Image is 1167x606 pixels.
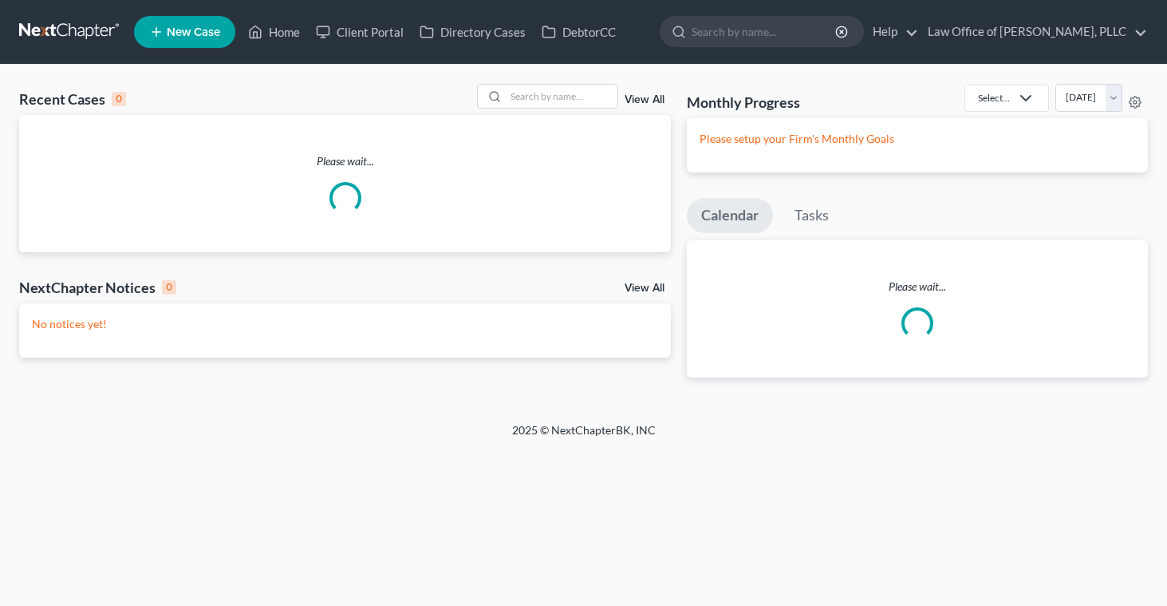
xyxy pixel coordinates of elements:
div: NextChapter Notices [19,278,176,297]
input: Search by name... [692,17,838,46]
a: Client Portal [308,18,412,46]
a: View All [625,283,664,294]
a: Help [865,18,918,46]
span: New Case [167,26,220,38]
p: No notices yet! [32,316,658,332]
p: Please wait... [19,153,671,169]
p: Please wait... [687,279,1148,295]
a: Calendar [687,198,773,233]
div: 2025 © NextChapterBK, INC [129,422,1039,451]
h3: Monthly Progress [687,93,800,112]
a: Law Office of [PERSON_NAME], PLLC [920,18,1147,46]
a: DebtorCC [534,18,624,46]
a: View All [625,94,664,105]
a: Tasks [780,198,843,233]
div: Select... [978,91,1010,105]
p: Please setup your Firm's Monthly Goals [700,131,1135,147]
div: Recent Cases [19,89,126,109]
div: 0 [112,92,126,106]
a: Directory Cases [412,18,534,46]
a: Home [240,18,308,46]
div: 0 [162,280,176,295]
input: Search by name... [506,85,617,108]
